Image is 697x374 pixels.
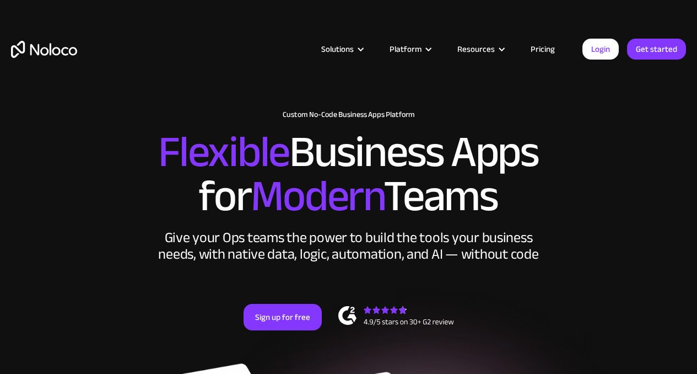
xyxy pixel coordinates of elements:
h2: Business Apps for Teams [11,130,686,218]
a: Get started [627,39,686,60]
div: Solutions [307,42,376,56]
div: Resources [457,42,495,56]
span: Flexible [158,111,289,193]
a: Login [582,39,619,60]
a: Sign up for free [244,304,322,330]
div: Give your Ops teams the power to build the tools your business needs, with native data, logic, au... [156,229,542,263]
h1: Custom No-Code Business Apps Platform [11,110,686,119]
div: Platform [376,42,444,56]
a: Pricing [517,42,569,56]
a: home [11,41,77,58]
span: Modern [251,155,383,237]
div: Solutions [321,42,354,56]
div: Platform [390,42,422,56]
div: Resources [444,42,517,56]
